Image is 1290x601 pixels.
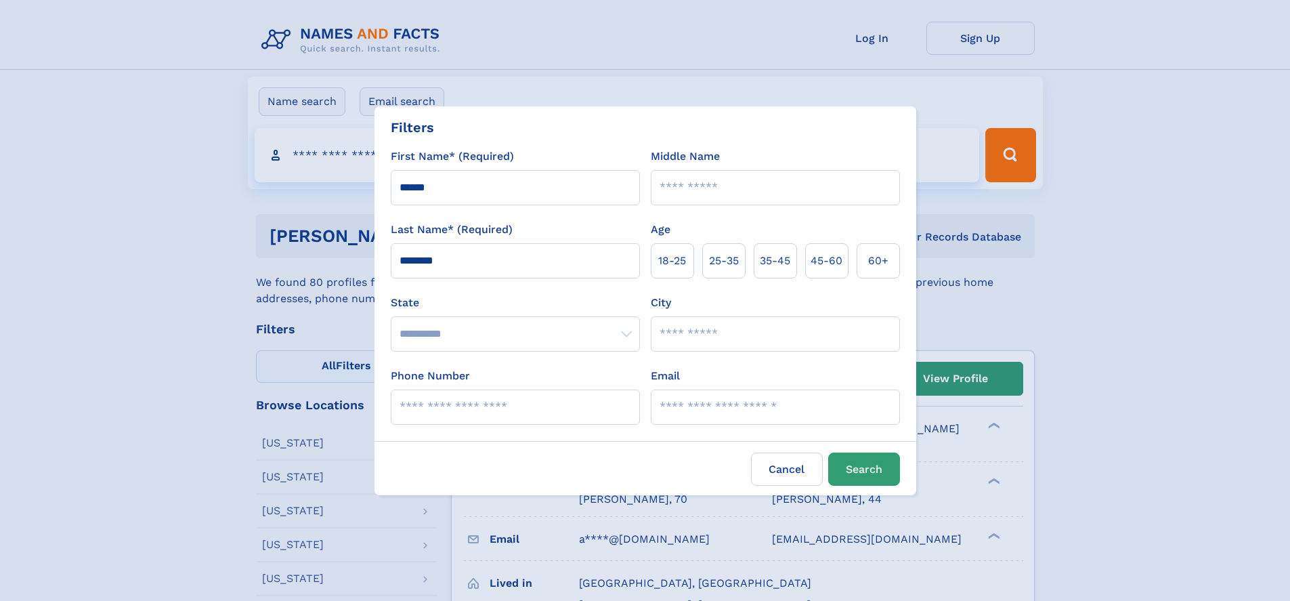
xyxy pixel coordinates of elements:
[391,148,514,165] label: First Name* (Required)
[811,253,842,269] span: 45‑60
[651,148,720,165] label: Middle Name
[828,453,900,486] button: Search
[651,368,680,384] label: Email
[868,253,888,269] span: 60+
[658,253,686,269] span: 18‑25
[751,453,823,486] label: Cancel
[651,222,670,238] label: Age
[391,222,513,238] label: Last Name* (Required)
[760,253,790,269] span: 35‑45
[709,253,739,269] span: 25‑35
[651,295,671,311] label: City
[391,368,470,384] label: Phone Number
[391,117,434,138] div: Filters
[391,295,640,311] label: State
